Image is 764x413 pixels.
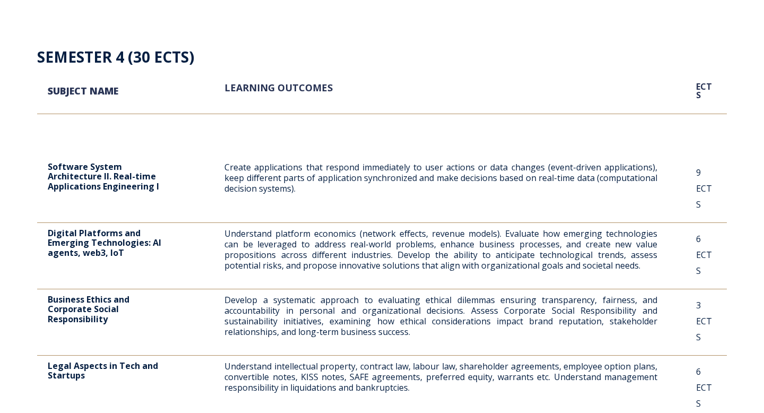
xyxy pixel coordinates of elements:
span: Understand platform economics (network effects, revenue models). Evaluate how emerging technologi... [224,228,657,271]
p: Business Ethics and Corporate Social Responsibility [48,295,186,324]
span: 9 ECTS [696,167,712,210]
span: Develop a systematic approach to evaluating ethical dilemmas ensuring transparency, fairness, and... [224,294,657,338]
h2: SEMESTER 4 (30 ECTS) [37,46,727,68]
p: Software System Architecture II. Real-time Applications Engineering I [48,162,186,191]
span: LEARNING OUTCOMES [224,81,333,94]
span: Create applications that respond immediately to user actions or data changes (event-driven applic... [224,161,657,194]
span: Understand intellectual property, contract law, labour law, shareholder agreements, employee opti... [224,360,657,393]
strong: SUBJECT NAME [48,84,118,97]
span: 3 ECTS [696,299,712,343]
span: ECTS [696,81,712,101]
p: Digital Platforms and Emerging Technologies: AI agents, web3, IoT [48,228,186,257]
span: 6 ECTS [696,366,712,409]
span: 6 ECTS [696,233,712,277]
p: Legal Aspects in Tech and Startups [48,361,186,381]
